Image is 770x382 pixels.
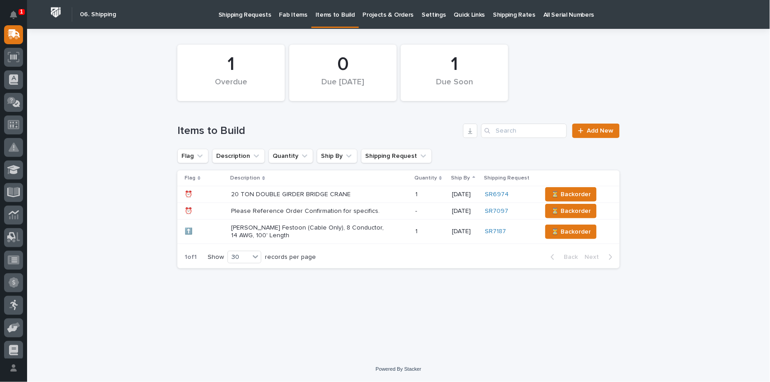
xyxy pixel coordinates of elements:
div: 0 [305,53,381,76]
button: Shipping Request [361,149,432,163]
img: Workspace Logo [47,4,64,21]
p: records per page [265,253,316,261]
p: Show [208,253,224,261]
button: Back [543,253,581,261]
input: Search [481,124,567,138]
div: 30 [228,253,250,262]
div: Due Soon [416,77,493,96]
p: 1 [20,9,23,15]
button: Notifications [4,5,23,24]
p: Please Reference Order Confirmation for specifics. [231,207,389,215]
span: Add New [587,128,614,134]
a: Powered By Stacker [376,366,421,372]
button: ⏳ Backorder [545,204,597,218]
button: Description [212,149,265,163]
p: ⏰ [185,189,194,198]
p: [DATE] [452,191,478,198]
div: Notifications1 [11,11,23,25]
a: SR7097 [485,207,509,215]
p: Quantity [414,173,437,183]
span: Next [585,253,605,261]
p: ⬆️ [185,226,194,235]
a: SR6974 [485,191,509,198]
button: Ship By [317,149,357,163]
div: Due [DATE] [305,77,381,96]
p: 20 TON DOUBLE GIRDER BRIDGE CRANE [231,191,389,198]
tr: ⏰⏰ Please Reference Order Confirmation for specifics.-- [DATE]SR7097 ⏳ Backorder [177,203,620,220]
p: Shipping Request [484,173,530,183]
p: [DATE] [452,228,478,235]
span: ⏳ Backorder [551,189,591,200]
button: Next [581,253,620,261]
p: ⏰ [185,206,194,215]
button: Flag [177,149,209,163]
p: Ship By [451,173,470,183]
a: SR7187 [485,228,506,235]
p: [DATE] [452,207,478,215]
a: Add New [572,124,620,138]
span: ⏳ Backorder [551,226,591,237]
p: 1 of 1 [177,246,204,268]
button: Quantity [269,149,313,163]
div: 1 [416,53,493,76]
p: - [415,206,419,215]
p: 1 [415,189,419,198]
h1: Items to Build [177,124,459,138]
div: Overdue [193,77,269,96]
span: ⏳ Backorder [551,206,591,216]
tr: ⏰⏰ 20 TON DOUBLE GIRDER BRIDGE CRANE11 [DATE]SR6974 ⏳ Backorder [177,186,620,203]
button: ⏳ Backorder [545,225,597,239]
p: Description [230,173,260,183]
div: 1 [193,53,269,76]
tr: ⬆️⬆️ [PERSON_NAME] Festoon (Cable Only), 8 Conductor, 14 AWG, 100' Length11 [DATE]SR7187 ⏳ Backorder [177,220,620,244]
p: 1 [415,226,419,235]
p: Flag [185,173,195,183]
button: ⏳ Backorder [545,187,597,202]
p: [PERSON_NAME] Festoon (Cable Only), 8 Conductor, 14 AWG, 100' Length [231,224,389,239]
span: Back [558,253,578,261]
h2: 06. Shipping [80,11,116,18]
